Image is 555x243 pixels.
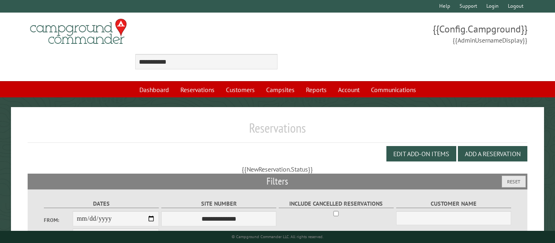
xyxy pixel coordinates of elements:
a: Communications [366,82,421,97]
a: Dashboard [134,82,174,97]
label: Include Cancelled Reservations [279,199,394,209]
img: Campground Commander [28,16,129,47]
h1: Reservations [28,120,527,142]
label: Site Number [161,199,276,209]
a: Account [333,82,364,97]
a: Campsites [261,82,299,97]
button: Edit Add-on Items [386,146,456,161]
div: {{NewReservation.Status}} [28,165,527,174]
label: Dates [44,199,159,209]
label: Customer Name [396,199,511,209]
button: Reset [502,176,526,187]
button: Add a Reservation [458,146,527,161]
h2: Filters [28,174,527,189]
a: Reservations [176,82,219,97]
a: Customers [221,82,260,97]
span: {{Config.Campground}} {{AdminUsernameDisplay}} [277,22,527,45]
label: From: [44,216,73,224]
small: © Campground Commander LLC. All rights reserved. [232,234,323,239]
a: Reports [301,82,332,97]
